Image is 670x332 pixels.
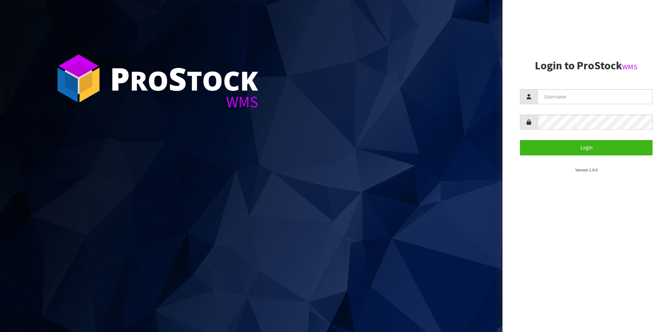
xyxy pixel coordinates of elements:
h2: Login to ProStock [520,60,653,72]
button: Login [520,140,653,155]
small: WMS [622,62,638,71]
div: ro tock [110,63,258,94]
small: Version 1.0.0 [575,167,597,172]
img: ProStock Cube [52,52,105,105]
div: WMS [110,94,258,110]
input: Username [537,89,653,104]
span: S [169,57,187,100]
span: P [110,57,130,100]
